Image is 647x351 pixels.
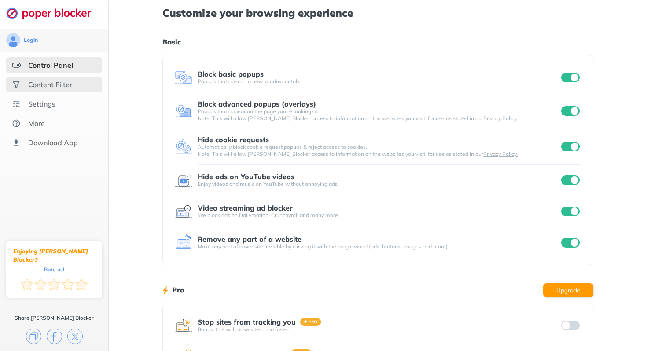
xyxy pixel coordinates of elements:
img: download-app.svg [12,138,21,147]
div: Block advanced popups (overlays) [198,100,316,108]
img: feature icon [175,171,192,189]
img: logo-webpage.svg [6,7,101,19]
div: Content Filter [28,80,72,89]
div: Video streaming ad blocker [198,204,293,212]
img: feature icon [175,234,192,251]
img: x.svg [67,329,83,344]
div: Hide ads on YouTube videos [198,173,294,181]
div: Popups that appear on the page you’re looking at. Note: This will allow [PERSON_NAME] Blocker acc... [198,108,559,122]
img: pro-badge.svg [300,318,321,326]
div: Control Panel [28,61,73,70]
img: feature icon [175,138,192,155]
img: features-selected.svg [12,61,21,70]
img: feature icon [175,317,192,334]
img: facebook.svg [47,329,62,344]
div: Automatically block cookie request popups & reject access to cookies. Note: This will allow [PERS... [198,144,559,158]
h1: Pro [172,284,184,296]
div: Enjoying [PERSON_NAME] Blocker? [13,247,95,264]
div: Enjoy videos and music on YouTube without annoying ads. [198,181,559,188]
div: Make any part of a website invisible by clicking it with the magic wand (ads, buttons, images and... [198,243,559,250]
div: Popups that open in a new window or tab. [198,78,559,85]
div: Block basic popups [198,70,264,78]
img: settings.svg [12,100,21,108]
div: Hide cookie requests [198,136,269,144]
div: Share [PERSON_NAME] Blocker [15,314,94,321]
div: Settings [28,100,55,108]
div: Rate us! [44,267,64,271]
div: Bonus: this will make sites load faster! [198,326,559,333]
button: Upgrade [543,283,593,297]
img: feature icon [175,69,192,86]
div: Stop sites from tracking you [198,318,296,326]
a: Privacy Policy. [483,151,518,157]
div: We block ads on Dailymotion, Crunchyroll and many more [198,212,559,219]
img: lighting bolt [162,285,168,296]
div: Login [24,37,38,44]
h1: Customize your browsing experience [162,7,593,18]
div: Remove any part of a website [198,235,301,243]
h1: Basic [162,36,593,48]
div: Download App [28,138,78,147]
div: More [28,119,45,128]
img: social.svg [12,80,21,89]
img: about.svg [12,119,21,128]
img: avatar.svg [6,33,20,47]
img: copy.svg [26,329,41,344]
img: feature icon [175,102,192,120]
img: feature icon [175,203,192,220]
a: Privacy Policy. [483,115,518,122]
